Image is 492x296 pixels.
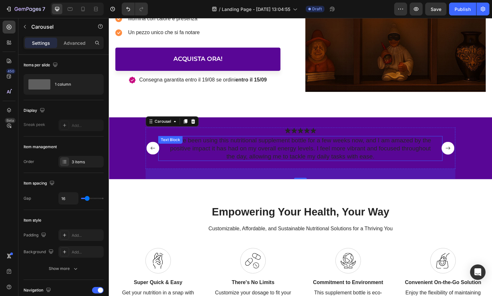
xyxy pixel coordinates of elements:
div: Sneak peek [24,122,45,128]
p: Get your nutrition in a snap with this convenient supplement bottle [11,275,88,288]
div: Item management [24,144,57,150]
h2: Empowering Your Health, Your Way [6,189,381,204]
div: 3 items [72,159,102,165]
p: I have been using this nutritional supplement bottle for a few weeks now, and I am amazed by the ... [61,120,326,144]
p: Carousel [31,23,86,31]
p: ACQUISTA ORA! [65,38,115,46]
div: Navigation [24,286,52,295]
p: This supplement bottle is eco-friendly, reflecting our dedication to sustainability [203,275,281,295]
div: Item spacing [24,179,56,188]
p: Super Quick & Easy [11,264,88,271]
div: Carousel [45,102,64,108]
div: Undo/Redo [122,3,148,15]
span: / [219,6,220,13]
div: Gap [24,196,31,201]
input: Auto [59,193,78,204]
div: 450 [6,69,15,74]
div: Beta [5,118,15,123]
div: Display [24,106,46,115]
div: 1 column [55,77,94,92]
div: Item style [24,217,41,223]
button: Show more [24,263,104,274]
p: Un pezzo unico che si fa notare [19,11,93,19]
strong: entro il 15/09 [128,60,159,65]
button: Save [425,3,446,15]
div: Show more [49,265,79,272]
div: Items per slide [24,61,59,70]
p: Customize your dosage to fit your specific needs without any restrictions [107,275,185,295]
span: Landing Page - [DATE] 13:04:55 [222,6,290,13]
p: Customizable, Affordable, and Sustainable Nutritional Solutions for a Thriving You [7,210,380,216]
div: Padding [24,231,47,240]
span: Draft [312,6,322,12]
p: Consegna garantita entro il 19/08 se ordini [31,59,159,66]
p: Convenient On-the-Go Solution [299,264,377,271]
p: Advanced [64,40,86,46]
span: Save [431,6,441,12]
p: Settings [32,40,50,46]
button: Publish [449,3,476,15]
p: Enjoy the flexibility of maintaining your health goals anytime and anywhere [299,275,377,295]
a: ACQUISTA ORA! [6,30,173,53]
div: Open Intercom Messenger [470,264,486,280]
p: There's No Limits [107,264,185,271]
p: Commitment to Environment [203,264,281,271]
div: Add... [72,233,102,238]
p: 7 [42,5,45,13]
iframe: Design area [109,18,492,296]
div: Publish [455,6,471,13]
div: Text Block [51,120,73,126]
button: Carousel Back Arrow [38,125,51,138]
button: 7 [3,3,48,15]
div: Order [24,159,34,165]
div: Background [24,248,55,256]
button: Carousel Next Arrow [336,125,349,138]
div: Add... [72,249,102,255]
